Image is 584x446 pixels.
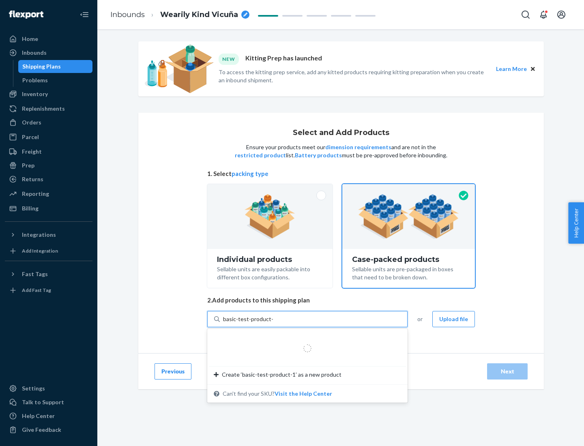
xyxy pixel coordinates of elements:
[496,64,527,73] button: Learn More
[22,270,48,278] div: Fast Tags
[517,6,534,23] button: Open Search Box
[22,412,55,420] div: Help Center
[22,398,64,406] div: Talk to Support
[207,169,475,178] span: 1. Select
[22,118,41,127] div: Orders
[5,102,92,115] a: Replenishments
[223,315,275,323] input: Create ‘basic-test-product-1’ as a new productCan't find your SKU?Visit the Help Center
[5,268,92,281] button: Fast Tags
[5,202,92,215] a: Billing
[155,363,191,380] button: Previous
[22,247,58,254] div: Add Integration
[5,145,92,158] a: Freight
[5,423,92,436] button: Give Feedback
[5,88,92,101] a: Inventory
[22,105,65,113] div: Replenishments
[18,60,93,73] a: Shipping Plans
[104,3,256,27] ol: breadcrumbs
[352,264,465,281] div: Sellable units are pre-packaged in boxes that need to be broken down.
[5,396,92,409] a: Talk to Support
[22,384,45,392] div: Settings
[568,202,584,244] button: Help Center
[217,255,323,264] div: Individual products
[325,143,391,151] button: dimension requirements
[22,133,39,141] div: Parcel
[22,161,34,169] div: Prep
[22,190,49,198] div: Reporting
[528,64,537,73] button: Close
[275,390,332,398] button: Create ‘basic-test-product-1’ as a new productCan't find your SKU?
[9,11,43,19] img: Flexport logo
[5,173,92,186] a: Returns
[217,264,323,281] div: Sellable units are easily packable into different box configurations.
[219,68,489,84] p: To access the kitting prep service, add any kitted products requiring kitting preparation when yo...
[222,371,341,379] span: Create ‘basic-test-product-1’ as a new product
[553,6,569,23] button: Open account menu
[76,6,92,23] button: Close Navigation
[494,367,521,375] div: Next
[22,175,43,183] div: Returns
[5,382,92,395] a: Settings
[5,244,92,257] a: Add Integration
[160,10,238,20] span: Wearily Kind Vicuña
[223,390,332,398] span: Can't find your SKU?
[22,90,48,98] div: Inventory
[22,287,51,294] div: Add Fast Tag
[110,10,145,19] a: Inbounds
[487,363,528,380] button: Next
[22,231,56,239] div: Integrations
[295,151,342,159] button: Battery products
[5,131,92,144] a: Parcel
[245,54,322,64] p: Kitting Prep has launched
[432,311,475,327] button: Upload file
[5,46,92,59] a: Inbounds
[293,129,389,137] h1: Select and Add Products
[358,194,459,239] img: case-pack.59cecea509d18c883b923b81aeac6d0b.png
[245,194,295,239] img: individual-pack.facf35554cb0f1810c75b2bd6df2d64e.png
[535,6,552,23] button: Open notifications
[22,76,48,84] div: Problems
[5,187,92,200] a: Reporting
[235,151,286,159] button: restricted product
[22,62,61,71] div: Shipping Plans
[5,410,92,422] a: Help Center
[22,35,38,43] div: Home
[232,169,268,178] button: packing type
[22,426,61,434] div: Give Feedback
[5,159,92,172] a: Prep
[352,255,465,264] div: Case-packed products
[417,315,423,323] span: or
[5,284,92,297] a: Add Fast Tag
[22,49,47,57] div: Inbounds
[219,54,239,64] div: NEW
[5,116,92,129] a: Orders
[5,228,92,241] button: Integrations
[234,143,448,159] p: Ensure your products meet our and are not in the list. must be pre-approved before inbounding.
[18,74,93,87] a: Problems
[22,204,39,212] div: Billing
[5,32,92,45] a: Home
[22,148,42,156] div: Freight
[207,296,475,304] span: 2. Add products to this shipping plan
